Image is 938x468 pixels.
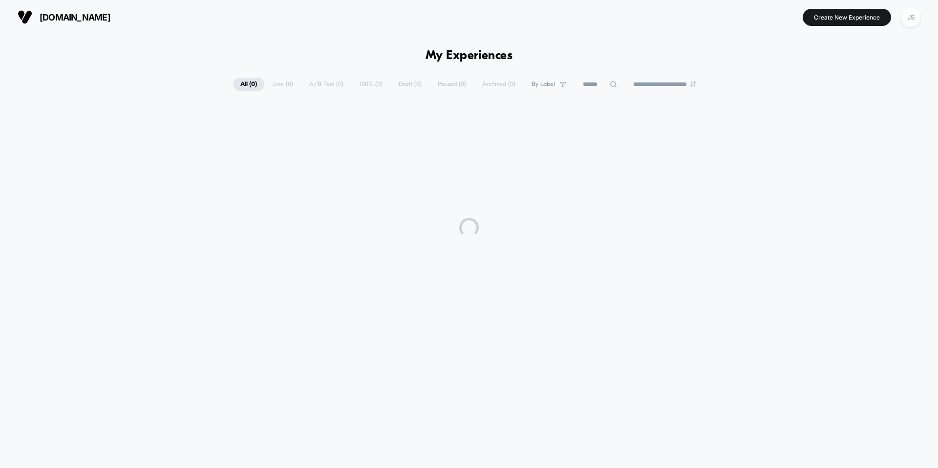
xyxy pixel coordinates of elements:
span: [DOMAIN_NAME] [40,12,110,22]
span: All ( 0 ) [233,78,264,91]
img: Visually logo [18,10,32,24]
button: Create New Experience [803,9,891,26]
button: JS [898,7,923,27]
h1: My Experiences [426,49,513,63]
button: [DOMAIN_NAME] [15,9,113,25]
div: JS [901,8,920,27]
span: By Label [532,81,555,88]
img: end [690,81,696,87]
